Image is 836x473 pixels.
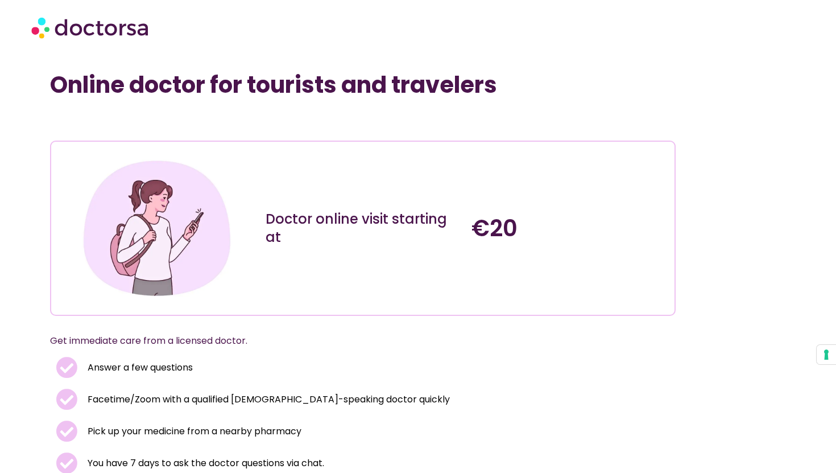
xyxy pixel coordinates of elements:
[85,392,450,408] span: Facetime/Zoom with a qualified [DEMOGRAPHIC_DATA]-speaking doctor quickly
[85,360,193,376] span: Answer a few questions
[266,210,460,246] div: Doctor online visit starting at
[817,345,836,364] button: Your consent preferences for tracking technologies
[56,116,226,129] iframe: Customer reviews powered by Trustpilot
[85,455,324,471] span: You have 7 days to ask the doctor questions via chat.
[85,423,301,439] span: Pick up your medicine from a nearby pharmacy
[50,333,648,349] p: Get immediate care from a licensed doctor.
[79,150,234,306] img: Illustration depicting a young woman in a casual outfit, engaged with her smartphone. She has a p...
[50,71,676,98] h1: Online doctor for tourists and travelers
[471,215,666,242] h4: €20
